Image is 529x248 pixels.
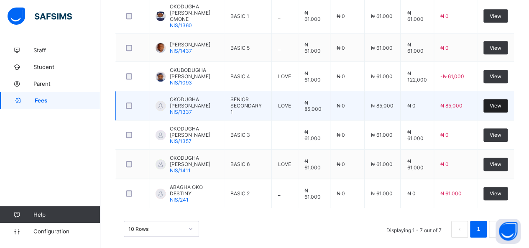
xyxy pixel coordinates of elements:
span: BASIC 6 [230,161,250,167]
span: Student [33,64,100,70]
span: _ [278,190,280,197]
span: [PERSON_NAME] [170,41,210,48]
span: ₦ 61,000 [304,10,321,22]
span: OKODUGHA [PERSON_NAME] [170,96,217,109]
span: ₦ 0 [440,132,449,138]
a: 1 [474,224,482,235]
span: NIS/1411 [170,167,191,174]
span: Fees [35,97,100,104]
span: ₦ 61,000 [407,158,423,171]
span: ₦ 61,000 [371,73,392,79]
span: View [490,45,501,51]
span: BASIC 4 [230,73,250,79]
span: Help [33,211,100,218]
span: View [490,132,501,138]
span: ₦ 0 [337,73,345,79]
span: ₦ 61,000 [304,187,321,200]
span: LOVE [278,161,291,167]
span: ₦ 61,000 [407,129,423,141]
span: ₦ 0 [337,161,345,167]
span: ₦ 61,000 [304,158,321,171]
span: NIS/1093 [170,79,192,86]
span: ABAGHA OKO DESTINY [170,184,217,197]
span: NIS/1360 [170,22,192,28]
span: View [490,13,501,19]
span: ₦ 0 [337,13,345,19]
button: prev page [451,221,468,238]
li: Displaying 1 - 7 out of 7 [380,221,448,238]
span: ₦ 85,000 [371,102,393,109]
span: _ [278,45,280,51]
span: Configuration [33,228,100,235]
span: ₦ 0 [440,161,449,167]
span: NIS/1437 [170,48,192,54]
span: LOVE [278,73,291,79]
span: BASIC 2 [230,190,250,197]
span: _ [278,13,280,19]
span: ₦ 0 [440,45,449,51]
span: ₦ 122,000 [407,70,427,83]
span: OKODUGHA [PERSON_NAME] [170,125,217,138]
span: ₦ 0 [337,190,345,197]
li: 上一页 [451,221,468,238]
li: 1 [470,221,487,238]
span: ₦ 61,000 [371,45,392,51]
span: ₦ 61,000 [371,132,392,138]
span: ₦ 61,000 [440,190,462,197]
span: ₦ 0 [440,13,449,19]
span: ₦ 0 [337,45,345,51]
span: OKODUGHA [PERSON_NAME] OMONE [170,3,217,22]
span: LOVE [278,102,291,109]
span: ₦ 61,000 [371,13,392,19]
div: 10 Rows [128,226,184,232]
span: BASIC 1 [230,13,249,19]
span: ₦ 61,000 [371,161,392,167]
span: ₦ 61,000 [407,10,423,22]
img: safsims [8,8,72,25]
span: OKUBODUGHA [PERSON_NAME] [170,67,217,79]
span: View [490,161,501,167]
span: ₦ 61,000 [407,41,423,54]
span: NIS/1357 [170,138,192,144]
span: Staff [33,47,100,54]
button: Open asap [496,219,521,244]
span: _ [278,132,280,138]
span: ₦ 0 [407,102,415,109]
span: Parent [33,80,100,87]
span: ₦ 61,000 [304,41,321,54]
span: ₦ 61,000 [371,190,392,197]
span: ₦ 0 [337,102,345,109]
li: 下一页 [489,221,506,238]
span: OKODUGHA [PERSON_NAME] [170,155,217,167]
span: ₦ 85,000 [440,102,463,109]
span: BASIC 5 [230,45,250,51]
span: ₦ 61,000 [304,70,321,83]
span: ₦ 0 [337,132,345,138]
span: ₦ 0 [407,190,415,197]
span: SENIOR SECONDARY 1 [230,96,262,115]
span: NIS/1337 [170,109,192,115]
span: View [490,190,501,197]
span: ₦ 85,000 [304,100,322,112]
span: ₦ 61,000 [304,129,321,141]
span: View [490,102,501,109]
button: next page [489,221,506,238]
span: -₦ 61,000 [440,73,464,79]
span: BASIC 3 [230,132,250,138]
span: View [490,73,501,79]
span: NIS/241 [170,197,189,203]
